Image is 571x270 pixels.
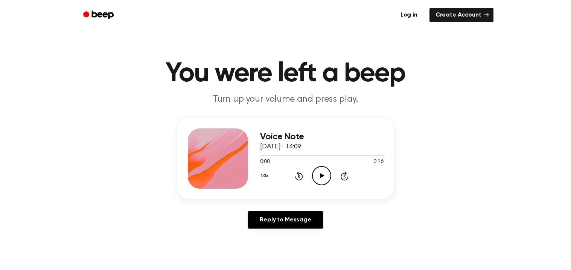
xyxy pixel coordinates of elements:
[248,211,323,229] a: Reply to Message
[260,143,301,150] span: [DATE] · 14:09
[93,60,478,87] h1: You were left a beep
[141,93,430,106] p: Turn up your volume and press play.
[260,132,384,142] h3: Voice Note
[373,158,383,166] span: 0:16
[260,169,271,182] button: 1.0x
[393,6,425,24] a: Log in
[78,8,120,23] a: Beep
[260,158,270,166] span: 0:00
[429,8,493,22] a: Create Account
